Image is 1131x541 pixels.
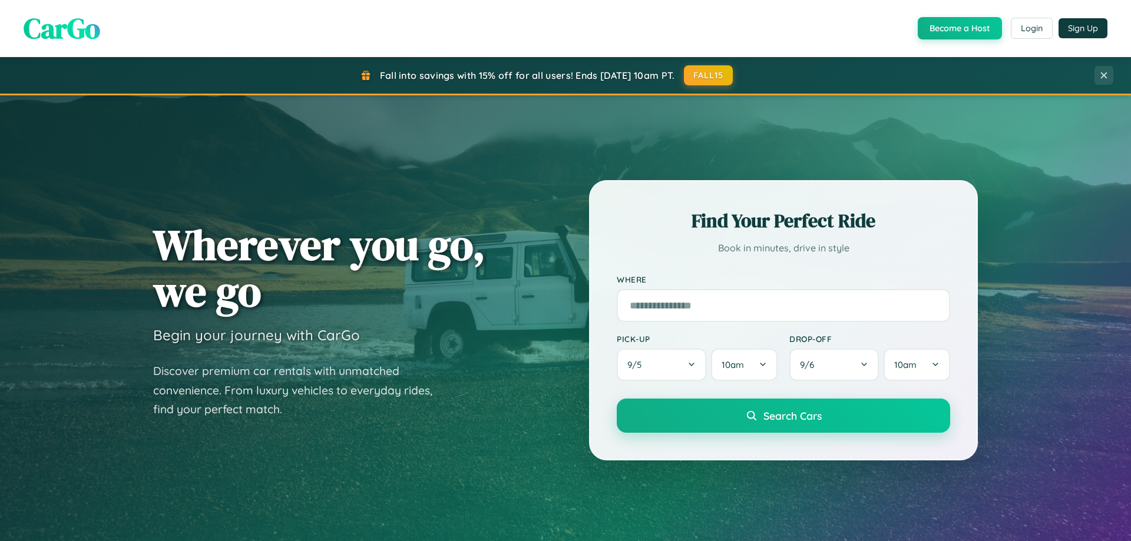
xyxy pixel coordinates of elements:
[153,361,448,419] p: Discover premium car rentals with unmatched convenience. From luxury vehicles to everyday rides, ...
[627,359,647,370] span: 9 / 5
[711,349,778,381] button: 10am
[894,359,917,370] span: 10am
[617,399,950,433] button: Search Cars
[1011,18,1053,39] button: Login
[918,17,1002,39] button: Become a Host
[684,65,733,85] button: FALL15
[617,334,778,344] label: Pick-up
[722,359,744,370] span: 10am
[153,326,360,344] h3: Begin your journey with CarGo
[153,221,485,314] h1: Wherever you go, we go
[884,349,950,381] button: 10am
[789,349,879,381] button: 9/6
[617,349,706,381] button: 9/5
[763,409,822,422] span: Search Cars
[380,69,675,81] span: Fall into savings with 15% off for all users! Ends [DATE] 10am PT.
[24,9,100,48] span: CarGo
[789,334,950,344] label: Drop-off
[617,208,950,234] h2: Find Your Perfect Ride
[800,359,820,370] span: 9 / 6
[617,240,950,257] p: Book in minutes, drive in style
[1059,18,1107,38] button: Sign Up
[617,274,950,284] label: Where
